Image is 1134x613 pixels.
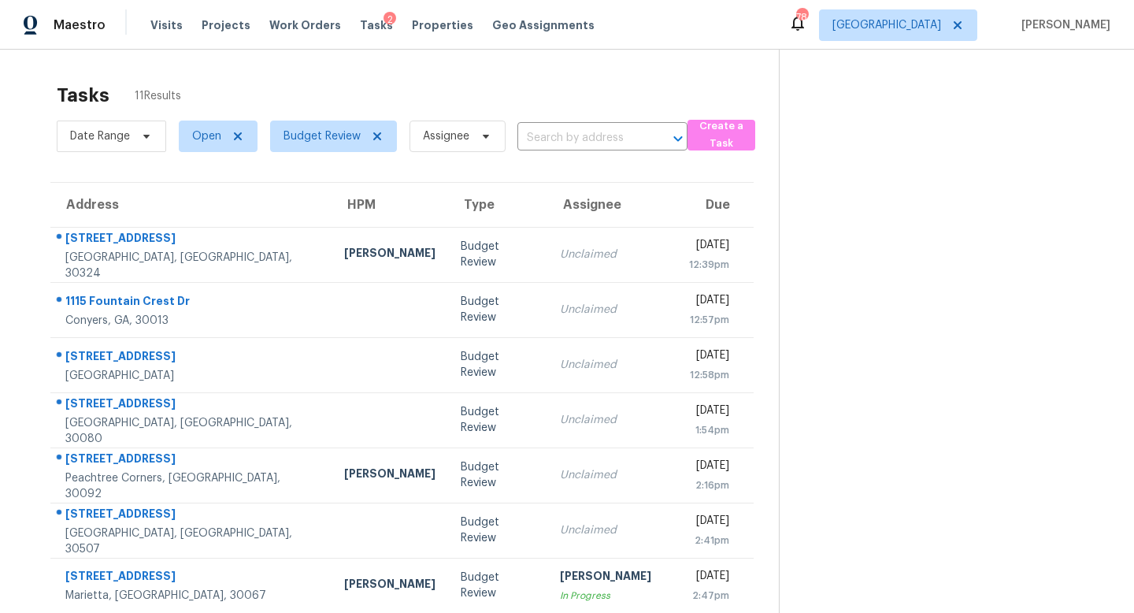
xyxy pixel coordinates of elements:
h2: Tasks [57,87,109,103]
div: Budget Review [461,404,535,436]
div: Budget Review [461,515,535,546]
div: Unclaimed [560,467,651,483]
div: Unclaimed [560,357,651,373]
div: [DATE] [676,458,729,477]
button: Create a Task [687,120,755,150]
div: [STREET_ADDRESS] [65,506,319,526]
div: 12:58pm [676,367,729,383]
th: Assignee [547,183,664,227]
div: Peachtree Corners, [GEOGRAPHIC_DATA], 30092 [65,470,319,502]
div: 1115 Fountain Crest Dr [65,293,319,313]
div: Budget Review [461,459,535,491]
div: [GEOGRAPHIC_DATA], [GEOGRAPHIC_DATA], 30080 [65,415,319,447]
div: [STREET_ADDRESS] [65,230,319,250]
th: Due [664,183,754,227]
span: Open [192,128,221,144]
span: Date Range [70,128,130,144]
div: 2:16pm [676,477,729,493]
div: [STREET_ADDRESS] [65,568,319,588]
th: HPM [332,183,448,227]
span: Tasks [360,20,393,31]
div: [STREET_ADDRESS] [65,396,319,415]
span: Visits [150,17,183,33]
div: Budget Review [461,239,535,270]
div: 2:47pm [676,588,729,604]
div: 2 [384,12,396,28]
div: [PERSON_NAME] [344,466,435,485]
div: [DATE] [676,292,729,312]
button: Open [667,128,689,150]
div: Unclaimed [560,522,651,538]
div: 1:54pm [676,422,729,438]
div: [PERSON_NAME] [344,576,435,596]
div: 12:39pm [676,257,729,273]
div: 2:41pm [676,533,729,548]
div: Budget Review [461,294,535,325]
span: Maestro [54,17,106,33]
div: Marietta, [GEOGRAPHIC_DATA], 30067 [65,588,319,604]
span: [PERSON_NAME] [1015,17,1110,33]
div: [GEOGRAPHIC_DATA] [65,368,319,384]
div: [DATE] [676,237,729,257]
th: Address [50,183,332,227]
div: [STREET_ADDRESS] [65,451,319,470]
span: Create a Task [695,117,747,154]
span: Assignee [423,128,469,144]
span: 11 Results [135,88,181,104]
div: [PERSON_NAME] [560,568,651,588]
div: [DATE] [676,513,729,533]
span: Work Orders [269,17,341,33]
div: [GEOGRAPHIC_DATA], [GEOGRAPHIC_DATA], 30324 [65,250,319,281]
div: [DATE] [676,403,729,422]
div: [DATE] [676,347,729,367]
span: Geo Assignments [492,17,595,33]
div: Unclaimed [560,412,651,428]
div: Conyers, GA, 30013 [65,313,319,329]
div: [PERSON_NAME] [344,245,435,265]
th: Type [448,183,547,227]
div: 78 [796,9,807,25]
div: Unclaimed [560,247,651,262]
div: Unclaimed [560,302,651,318]
div: [DATE] [676,568,729,588]
div: 12:57pm [676,312,729,328]
input: Search by address [517,126,643,150]
span: [GEOGRAPHIC_DATA] [832,17,941,33]
div: [STREET_ADDRESS] [65,348,319,368]
div: [GEOGRAPHIC_DATA], [GEOGRAPHIC_DATA], 30507 [65,526,319,557]
div: In Progress [560,588,651,604]
div: Budget Review [461,349,535,381]
span: Properties [412,17,473,33]
span: Projects [202,17,250,33]
div: Budget Review [461,570,535,601]
span: Budget Review [283,128,361,144]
